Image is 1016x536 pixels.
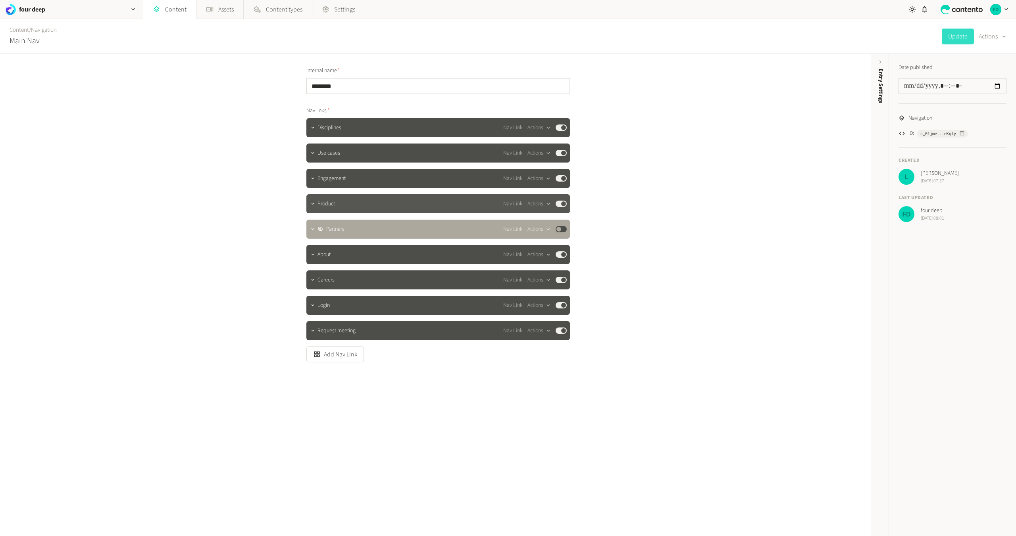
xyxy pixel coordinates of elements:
[31,26,57,34] a: Navigation
[527,224,551,234] button: Actions
[527,250,551,259] button: Actions
[899,157,1006,164] h4: Created
[503,251,523,259] span: Nav Link
[527,275,551,285] button: Actions
[527,174,551,183] button: Actions
[921,215,944,222] span: [DATE] 08:01
[306,107,330,115] span: Nav links
[317,327,356,335] span: Request meeting
[921,178,959,185] span: [DATE] 07:37
[317,276,335,284] span: Careers
[503,301,523,310] span: Nav Link
[942,29,974,44] button: Update
[899,206,914,222] img: four deep
[503,225,523,234] span: Nav Link
[317,149,340,157] span: Use cases
[503,200,523,208] span: Nav Link
[527,123,551,132] button: Actions
[908,114,932,123] span: Navigation
[29,26,31,34] span: /
[527,301,551,310] button: Actions
[5,4,16,15] img: four deep
[334,5,355,14] span: Settings
[317,301,330,310] span: Login
[908,129,914,138] span: ID:
[503,174,523,183] span: Nav Link
[979,29,1006,44] button: Actions
[503,327,523,335] span: Nav Link
[503,149,523,157] span: Nav Link
[19,5,45,14] h2: four deep
[317,200,335,208] span: Product
[306,346,364,362] button: Add Nav Link
[920,130,956,137] span: c_01jme...eKqty
[921,169,959,178] span: [PERSON_NAME]
[306,67,340,75] span: Internal name
[899,169,914,185] img: Luke
[899,63,933,72] label: Date published
[527,148,551,158] button: Actions
[503,276,523,284] span: Nav Link
[527,326,551,335] button: Actions
[527,199,551,209] button: Actions
[917,130,968,138] button: c_01jme...eKqty
[921,207,944,215] span: four deep
[503,124,523,132] span: Nav Link
[317,174,346,183] span: Engagement
[326,225,344,234] span: Partners
[10,35,40,47] h2: Main Nav
[266,5,302,14] span: Content types
[990,4,1001,15] img: four deep
[10,26,29,34] a: Content
[317,251,331,259] span: About
[899,194,1006,201] h4: Last updated
[877,69,885,103] span: Entry Settings
[317,124,341,132] span: Disciplines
